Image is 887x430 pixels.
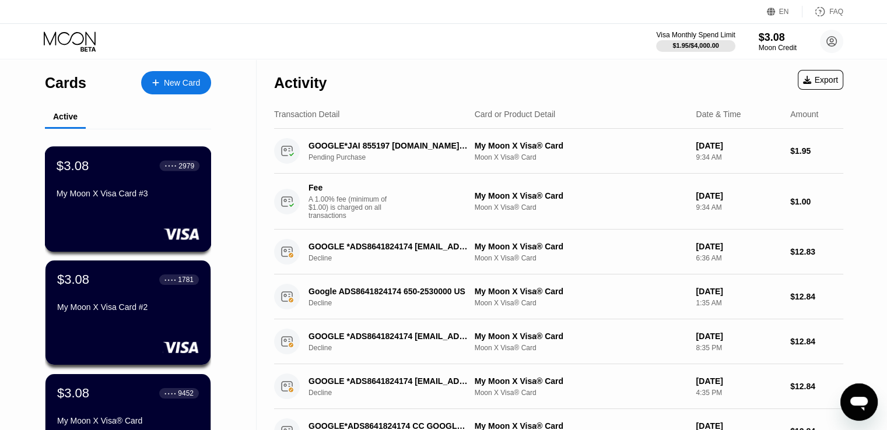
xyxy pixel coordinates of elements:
[475,344,687,352] div: Moon X Visa® Card
[45,75,86,91] div: Cards
[57,386,89,401] div: $3.08
[759,44,797,52] div: Moon Credit
[308,242,468,251] div: GOOGLE *ADS8641824174 [EMAIL_ADDRESS]
[696,254,781,262] div: 6:36 AM
[308,332,468,341] div: GOOGLE *ADS8641824174 [EMAIL_ADDRESS]
[696,191,781,200] div: [DATE]
[57,272,89,287] div: $3.08
[475,191,687,200] div: My Moon X Visa® Card
[45,260,211,365] div: $3.08● ● ● ●1781My Moon X Visa Card #2
[790,382,843,391] div: $12.84
[274,319,843,364] div: GOOGLE *ADS8641824174 [EMAIL_ADDRESS]DeclineMy Moon X Visa® CardMoon X Visa® Card[DATE]8:35 PM$12.84
[475,153,687,161] div: Moon X Visa® Card
[759,31,797,44] div: $3.08
[308,376,468,386] div: GOOGLE *ADS8641824174 [EMAIL_ADDRESS]
[164,78,200,88] div: New Card
[656,31,735,39] div: Visa Monthly Spend Limit
[779,8,789,16] div: EN
[790,292,843,301] div: $12.84
[840,383,878,421] iframe: Nút để khởi chạy cửa sổ nhắn tin
[475,242,687,251] div: My Moon X Visa® Card
[475,299,687,307] div: Moon X Visa® Card
[308,195,396,220] div: A 1.00% fee (minimum of $1.00) is charged on all transactions
[696,376,781,386] div: [DATE]
[274,230,843,274] div: GOOGLE *ADS8641824174 [EMAIL_ADDRESS]DeclineMy Moon X Visa® CardMoon X Visa® Card[DATE]6:36 AM$12.83
[790,247,843,256] div: $12.83
[57,158,89,173] div: $3.08
[790,337,843,346] div: $12.84
[696,141,781,150] div: [DATE]
[767,6,802,17] div: EN
[672,42,719,49] div: $1.95 / $4,000.00
[475,287,687,296] div: My Moon X Visa® Card
[759,31,797,52] div: $3.08Moon Credit
[803,75,838,84] div: Export
[308,299,481,307] div: Decline
[274,110,339,119] div: Transaction Detail
[829,8,843,16] div: FAQ
[178,389,194,397] div: 9452
[696,299,781,307] div: 1:35 AM
[696,344,781,352] div: 8:35 PM
[164,392,176,395] div: ● ● ● ●
[45,147,211,251] div: $3.08● ● ● ●2979My Moon X Visa Card #3
[475,254,687,262] div: Moon X Visa® Card
[178,161,194,170] div: 2979
[308,254,481,262] div: Decline
[696,242,781,251] div: [DATE]
[178,276,194,284] div: 1781
[274,174,843,230] div: FeeA 1.00% fee (minimum of $1.00) is charged on all transactionsMy Moon X Visa® CardMoon X Visa® ...
[475,141,687,150] div: My Moon X Visa® Card
[696,389,781,397] div: 4:35 PM
[475,110,556,119] div: Card or Product Detail
[57,302,199,312] div: My Moon X Visa Card #2
[790,146,843,156] div: $1.95
[790,197,843,206] div: $1.00
[475,376,687,386] div: My Moon X Visa® Card
[696,153,781,161] div: 9:34 AM
[656,31,735,52] div: Visa Monthly Spend Limit$1.95/$4,000.00
[475,332,687,341] div: My Moon X Visa® Card
[53,112,78,121] div: Active
[308,344,481,352] div: Decline
[790,110,818,119] div: Amount
[696,110,741,119] div: Date & Time
[696,332,781,341] div: [DATE]
[696,203,781,212] div: 9:34 AM
[274,129,843,174] div: GOOGLE*JAI 855197 [DOMAIN_NAME][URL][GEOGRAPHIC_DATA]Pending PurchaseMy Moon X Visa® CardMoon X V...
[308,389,481,397] div: Decline
[308,141,468,150] div: GOOGLE*JAI 855197 [DOMAIN_NAME][URL][GEOGRAPHIC_DATA]
[141,71,211,94] div: New Card
[274,75,327,91] div: Activity
[696,287,781,296] div: [DATE]
[57,416,199,425] div: My Moon X Visa® Card
[798,70,843,90] div: Export
[57,189,199,198] div: My Moon X Visa Card #3
[165,164,177,167] div: ● ● ● ●
[475,203,687,212] div: Moon X Visa® Card
[274,364,843,409] div: GOOGLE *ADS8641824174 [EMAIL_ADDRESS]DeclineMy Moon X Visa® CardMoon X Visa® Card[DATE]4:35 PM$12.84
[475,389,687,397] div: Moon X Visa® Card
[308,183,390,192] div: Fee
[802,6,843,17] div: FAQ
[308,153,481,161] div: Pending Purchase
[308,287,468,296] div: Google ADS8641824174 650-2530000 US
[164,278,176,281] div: ● ● ● ●
[274,274,843,319] div: Google ADS8641824174 650-2530000 USDeclineMy Moon X Visa® CardMoon X Visa® Card[DATE]1:35 AM$12.84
